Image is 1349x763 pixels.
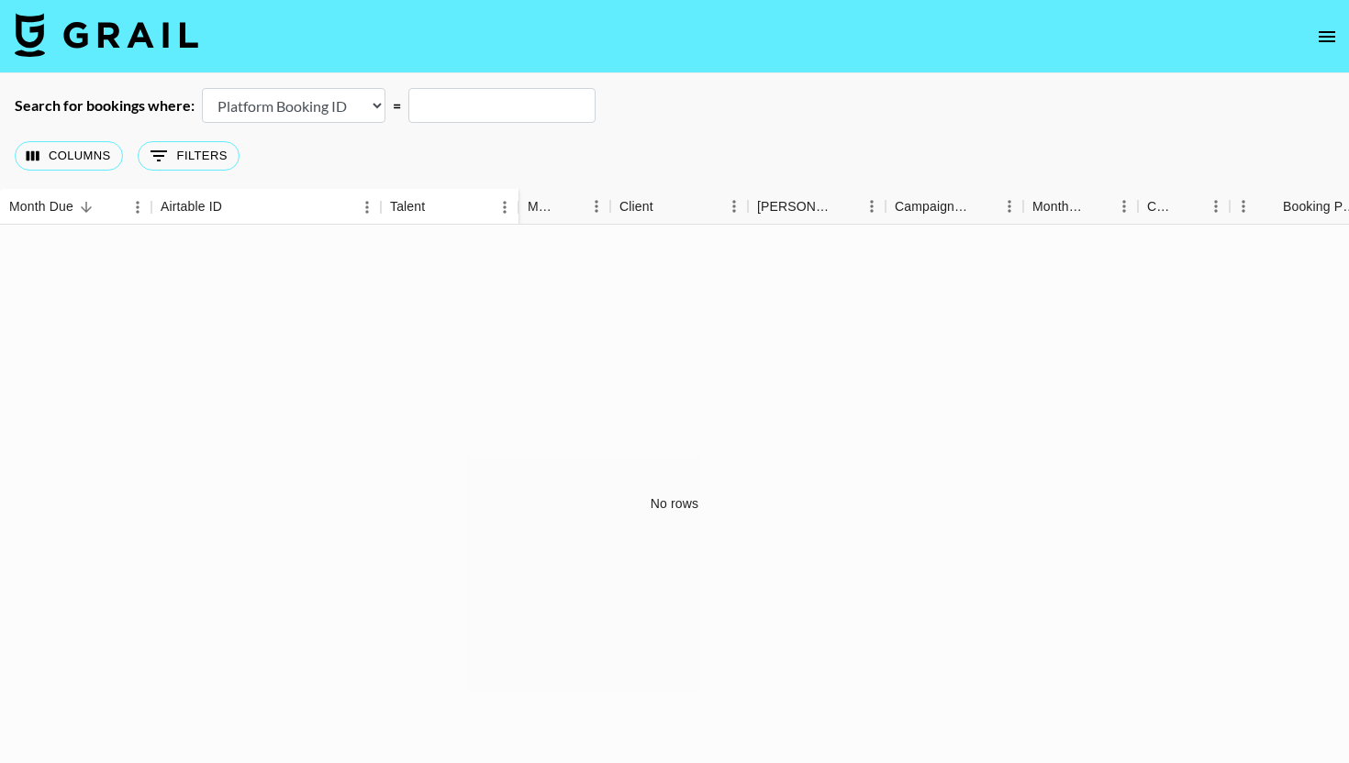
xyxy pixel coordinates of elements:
[15,96,195,115] div: Search for bookings where:
[1176,194,1202,219] button: Sort
[748,189,886,225] div: Booker
[15,13,198,57] img: Grail Talent
[996,193,1023,220] button: Menu
[15,141,123,171] button: Select columns
[491,194,518,221] button: Menu
[1202,193,1230,220] button: Menu
[1138,189,1230,225] div: Currency
[518,189,610,225] div: Manager
[151,189,381,225] div: Airtable ID
[161,189,222,225] div: Airtable ID
[353,194,381,221] button: Menu
[9,189,73,225] div: Month Due
[1230,193,1257,220] button: Menu
[858,193,886,220] button: Menu
[381,189,518,225] div: Talent
[390,189,425,225] div: Talent
[222,194,248,220] button: Sort
[1110,193,1138,220] button: Menu
[138,141,240,171] button: Show filters
[124,194,151,221] button: Menu
[393,96,401,115] div: =
[720,193,748,220] button: Menu
[1032,189,1085,225] div: Month Due
[1309,18,1345,55] button: open drawer
[73,194,99,220] button: Sort
[1147,189,1176,225] div: Currency
[886,189,1023,225] div: Campaign (Type)
[557,194,583,219] button: Sort
[1085,194,1110,219] button: Sort
[757,189,832,225] div: [PERSON_NAME]
[528,189,557,225] div: Manager
[653,194,679,219] button: Sort
[970,194,996,219] button: Sort
[832,194,858,219] button: Sort
[895,189,970,225] div: Campaign (Type)
[1257,194,1283,219] button: Sort
[619,189,653,225] div: Client
[1023,189,1138,225] div: Month Due
[583,193,610,220] button: Menu
[425,194,451,220] button: Sort
[610,189,748,225] div: Client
